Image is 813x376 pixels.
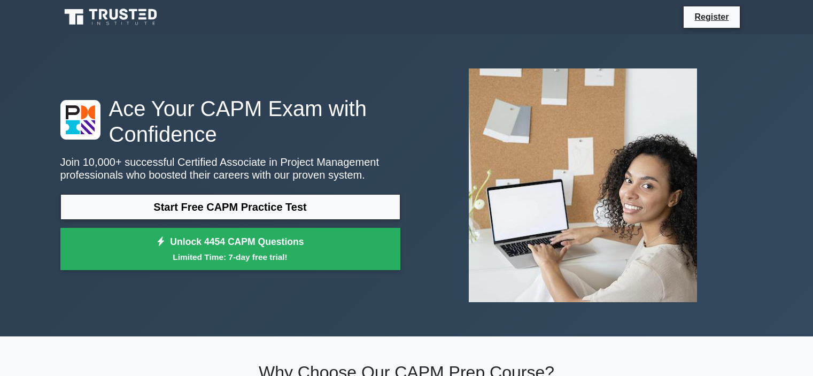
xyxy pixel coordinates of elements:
[74,251,387,263] small: Limited Time: 7-day free trial!
[688,10,735,24] a: Register
[60,156,400,181] p: Join 10,000+ successful Certified Associate in Project Management professionals who boosted their...
[60,228,400,271] a: Unlock 4454 CAPM QuestionsLimited Time: 7-day free trial!
[60,96,400,147] h1: Ace Your CAPM Exam with Confidence
[60,194,400,220] a: Start Free CAPM Practice Test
